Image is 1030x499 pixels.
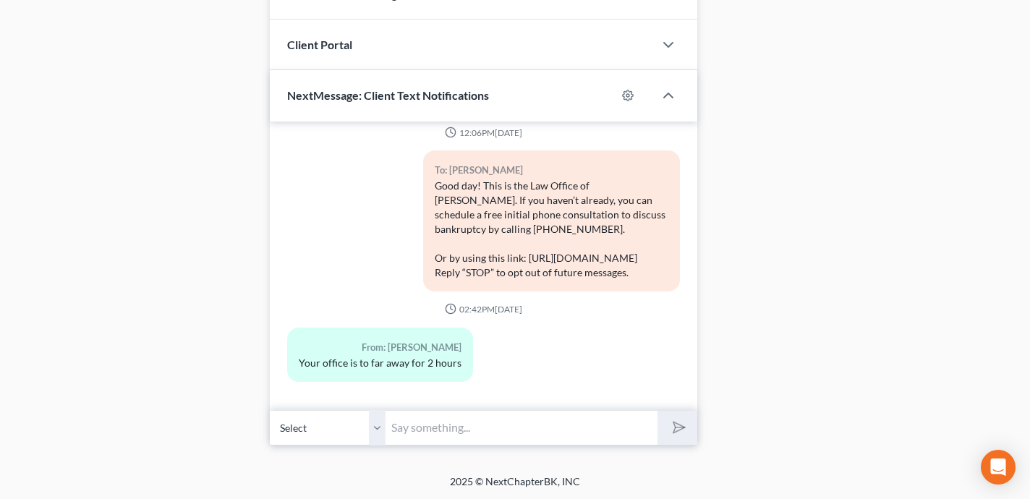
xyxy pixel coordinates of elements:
[287,127,680,139] div: 12:06PM[DATE]
[435,179,668,280] div: Good day! This is the Law Office of [PERSON_NAME]. If you haven’t already, you can schedule a fre...
[287,88,489,102] span: NextMessage: Client Text Notifications
[386,410,657,445] input: Say something...
[299,339,461,356] div: From: [PERSON_NAME]
[287,38,352,51] span: Client Portal
[299,356,461,370] div: Your office is to far away for 2 hours
[287,303,680,315] div: 02:42PM[DATE]
[435,162,668,179] div: To: [PERSON_NAME]
[981,450,1016,485] div: Open Intercom Messenger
